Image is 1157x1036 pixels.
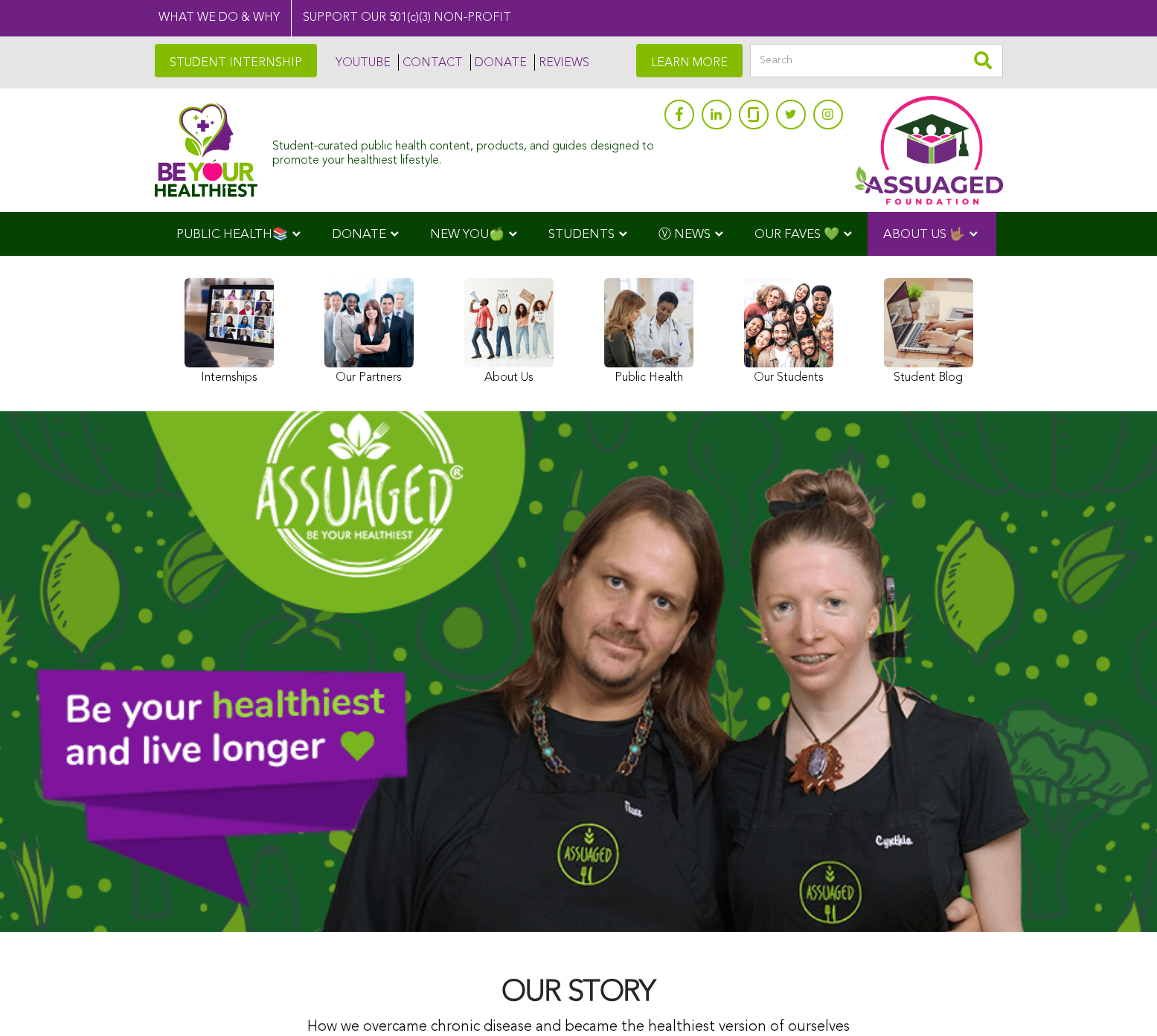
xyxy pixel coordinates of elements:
div: Navigation Menu [155,212,1003,256]
span: NEW YOU🍏 [430,228,504,241]
span: Ⓥ NEWS [658,228,711,241]
a: LEARN MORE [636,44,743,77]
input: Search [750,44,1003,77]
span: ABOUT US 🤟🏽 [883,228,965,241]
a: CONTACT [398,54,463,71]
h1: OUR STORY [263,977,895,1009]
a: REVIEWS [534,54,589,71]
img: glassdoor [748,107,758,122]
a: DONATE [470,54,527,71]
a: YOUTUBE [332,54,391,71]
span: STUDENTS [548,228,615,241]
span: DONATE [332,228,386,241]
span: OUR FAVES 💚 [754,228,839,241]
a: STUDENT INTERNSHIP [155,44,317,77]
img: Assuaged [155,103,258,197]
span: PUBLIC HEALTH📚 [176,228,288,241]
img: Assuaged App [854,96,1003,205]
div: Student-curated public health content, products, and guides designed to promote your healthiest l... [272,132,656,168]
